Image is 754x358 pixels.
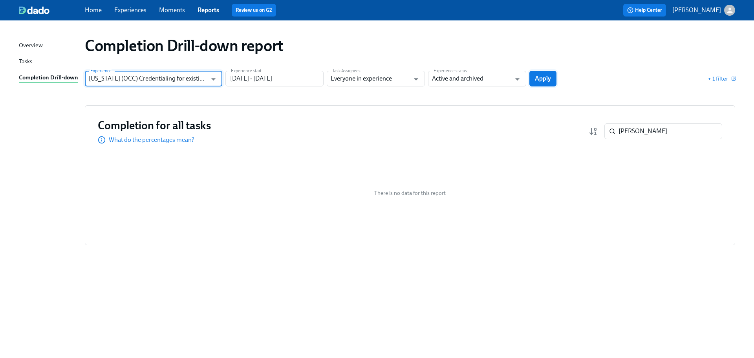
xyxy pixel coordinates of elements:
p: What do the percentages mean? [109,136,194,144]
h3: Completion for all tasks [98,118,211,132]
button: Apply [529,71,556,86]
button: + 1 filter [708,75,735,83]
button: Review us on G2 [232,4,276,17]
a: Overview [19,41,79,51]
a: Reports [198,6,219,14]
a: Experiences [114,6,146,14]
div: Tasks [19,57,32,67]
button: Open [410,73,422,85]
a: dado [19,6,85,14]
span: Apply [535,75,551,83]
a: Home [85,6,102,14]
a: Completion Drill-down [19,73,79,83]
span: Help Center [627,6,662,14]
input: Search by name [619,123,722,139]
h1: Completion Drill-down report [85,36,284,55]
a: Tasks [19,57,79,67]
button: [PERSON_NAME] [672,5,735,16]
p: [PERSON_NAME] [672,6,721,15]
img: dado [19,6,49,14]
div: Completion Drill-down [19,73,78,83]
a: Review us on G2 [236,6,272,14]
div: Overview [19,41,43,51]
a: Moments [159,6,185,14]
button: Open [207,73,220,85]
button: Help Center [623,4,666,17]
button: Open [511,73,523,85]
span: There is no data for this report [374,189,446,197]
svg: Completion rate (low to high) [589,127,598,136]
